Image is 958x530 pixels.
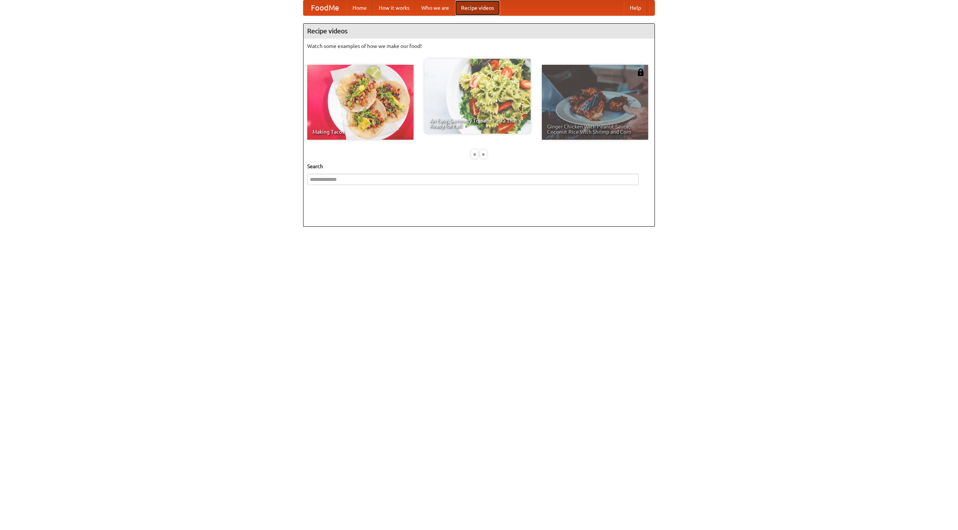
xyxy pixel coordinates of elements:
h4: Recipe videos [303,24,655,39]
div: » [480,149,487,159]
a: FoodMe [303,0,347,15]
span: Making Tacos [312,129,408,134]
span: An Easy, Summery Tomato Pasta That's Ready for Fall [430,118,525,128]
h5: Search [307,163,651,170]
a: How it works [373,0,415,15]
a: Making Tacos [307,65,414,140]
a: Recipe videos [455,0,500,15]
a: Who we are [415,0,455,15]
a: Home [347,0,373,15]
img: 483408.png [637,69,644,76]
div: « [471,149,478,159]
a: Help [624,0,647,15]
a: An Easy, Summery Tomato Pasta That's Ready for Fall [424,59,531,134]
p: Watch some examples of how we make our food! [307,42,651,50]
